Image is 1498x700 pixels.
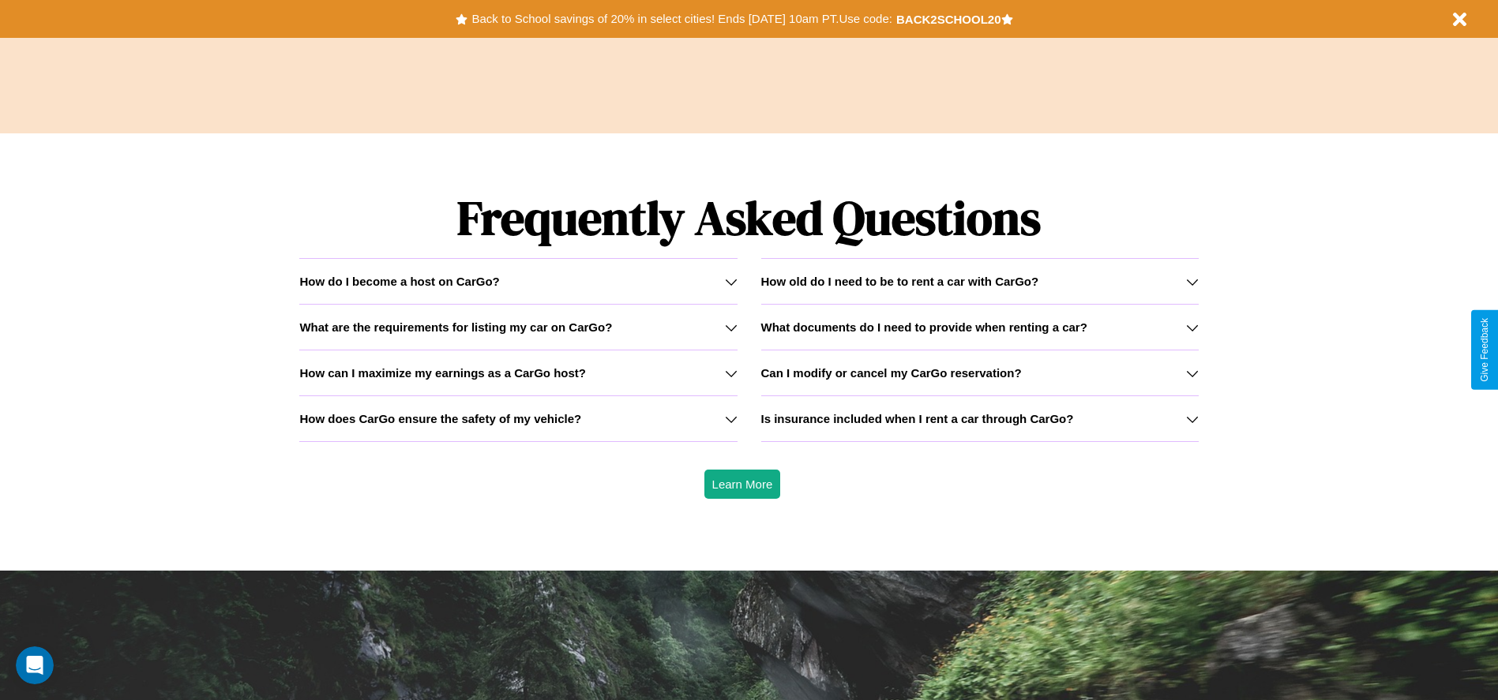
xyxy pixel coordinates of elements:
[16,646,54,684] iframe: Intercom live chat
[761,412,1074,425] h3: Is insurance included when I rent a car through CarGo?
[299,275,499,288] h3: How do I become a host on CarGo?
[761,275,1039,288] h3: How old do I need to be to rent a car with CarGo?
[299,412,581,425] h3: How does CarGo ensure the safety of my vehicle?
[299,366,586,380] h3: How can I maximize my earnings as a CarGo host?
[704,470,781,499] button: Learn More
[299,320,612,334] h3: What are the requirements for listing my car on CarGo?
[761,320,1087,334] h3: What documents do I need to provide when renting a car?
[299,178,1198,258] h1: Frequently Asked Questions
[1479,318,1490,382] div: Give Feedback
[761,366,1022,380] h3: Can I modify or cancel my CarGo reservation?
[467,8,895,30] button: Back to School savings of 20% in select cities! Ends [DATE] 10am PT.Use code:
[896,13,1001,26] b: BACK2SCHOOL20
